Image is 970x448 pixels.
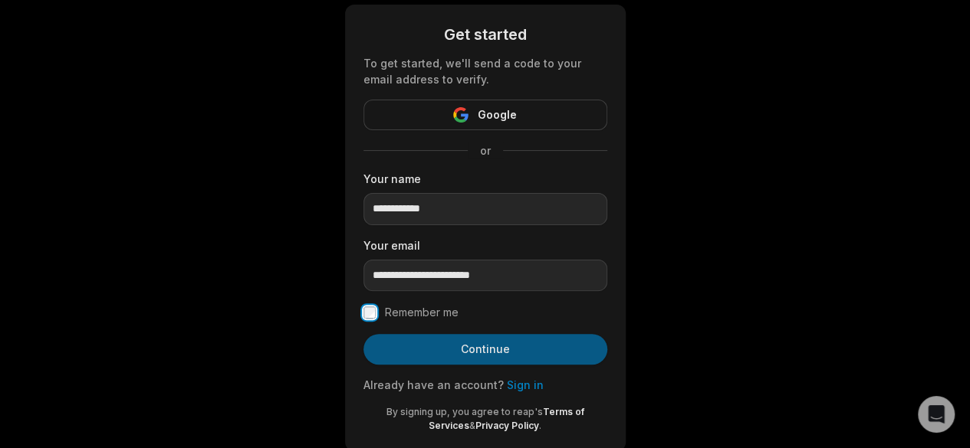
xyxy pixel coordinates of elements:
[507,378,544,391] a: Sign in
[478,106,517,124] span: Google
[429,406,584,431] a: Terms of Services
[363,55,607,87] div: To get started, we'll send a code to your email address to verify.
[385,303,459,322] label: Remember me
[363,171,607,187] label: Your name
[468,142,503,159] span: or
[363,334,607,365] button: Continue
[475,420,539,431] a: Privacy Policy
[386,406,543,417] span: By signing up, you agree to reap's
[539,420,541,431] span: .
[363,23,607,46] div: Get started
[469,420,475,431] span: &
[918,396,955,433] div: Open Intercom Messenger
[363,100,607,130] button: Google
[363,378,504,391] span: Already have an account?
[363,237,607,253] label: Your email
